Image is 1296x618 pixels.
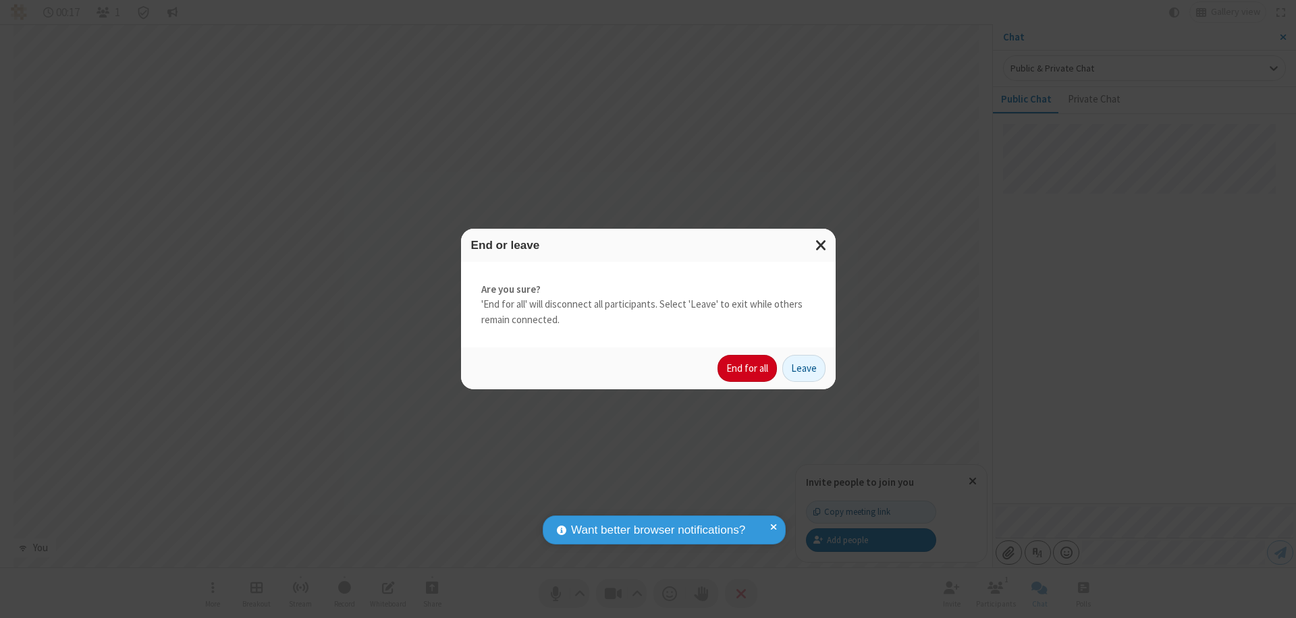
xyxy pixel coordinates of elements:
h3: End or leave [471,239,826,252]
div: 'End for all' will disconnect all participants. Select 'Leave' to exit while others remain connec... [461,262,836,348]
button: Close modal [807,229,836,262]
strong: Are you sure? [481,282,815,298]
span: Want better browser notifications? [571,522,745,539]
button: Leave [782,355,826,382]
button: End for all [718,355,777,382]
